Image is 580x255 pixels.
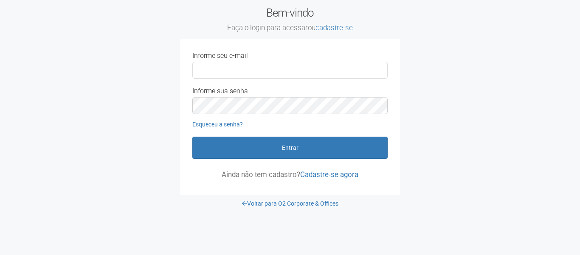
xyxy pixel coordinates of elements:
a: Esqueceu a senha? [192,121,243,128]
a: Cadastre-se agora [300,170,358,179]
a: cadastre-se [315,23,353,32]
label: Informe sua senha [192,87,248,95]
h2: Bem-vindo [180,6,400,33]
small: Faça o login para acessar [180,23,400,33]
span: ou [308,23,353,32]
p: Ainda não tem cadastro? [192,171,388,178]
label: Informe seu e-mail [192,52,248,60]
a: Voltar para O2 Corporate & Offices [242,200,338,207]
button: Entrar [192,137,388,159]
